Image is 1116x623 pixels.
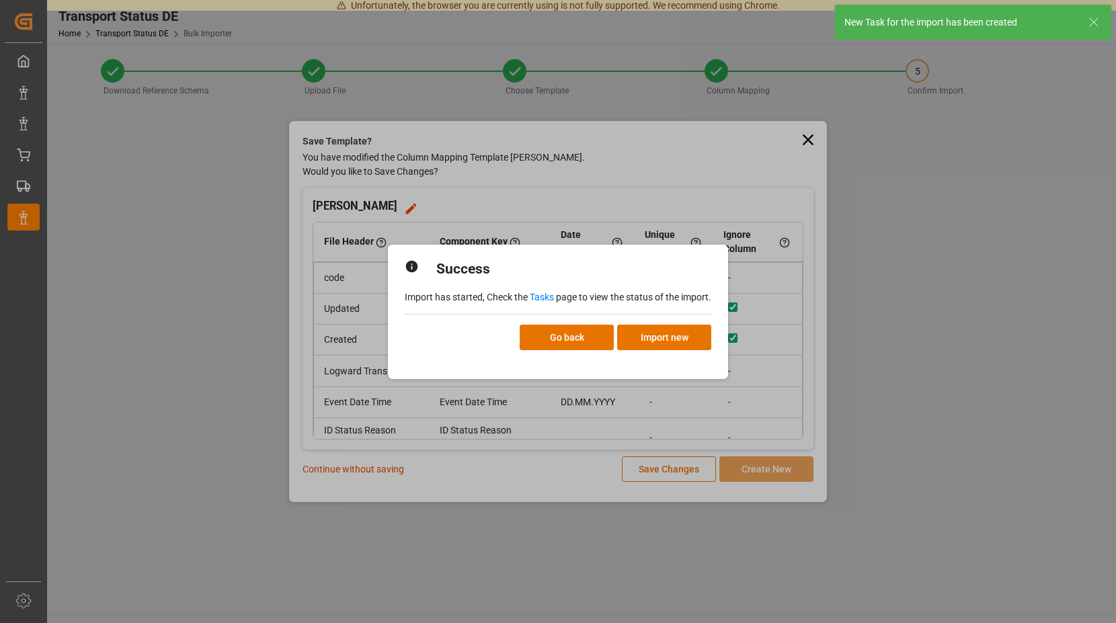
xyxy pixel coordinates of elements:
[405,290,711,304] p: Import has started, Check the page to view the status of the import.
[617,325,711,350] button: Import new
[844,15,1076,30] div: New Task for the import has been created
[520,325,614,350] button: Go back
[436,259,490,280] h2: Success
[530,292,554,302] a: Tasks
